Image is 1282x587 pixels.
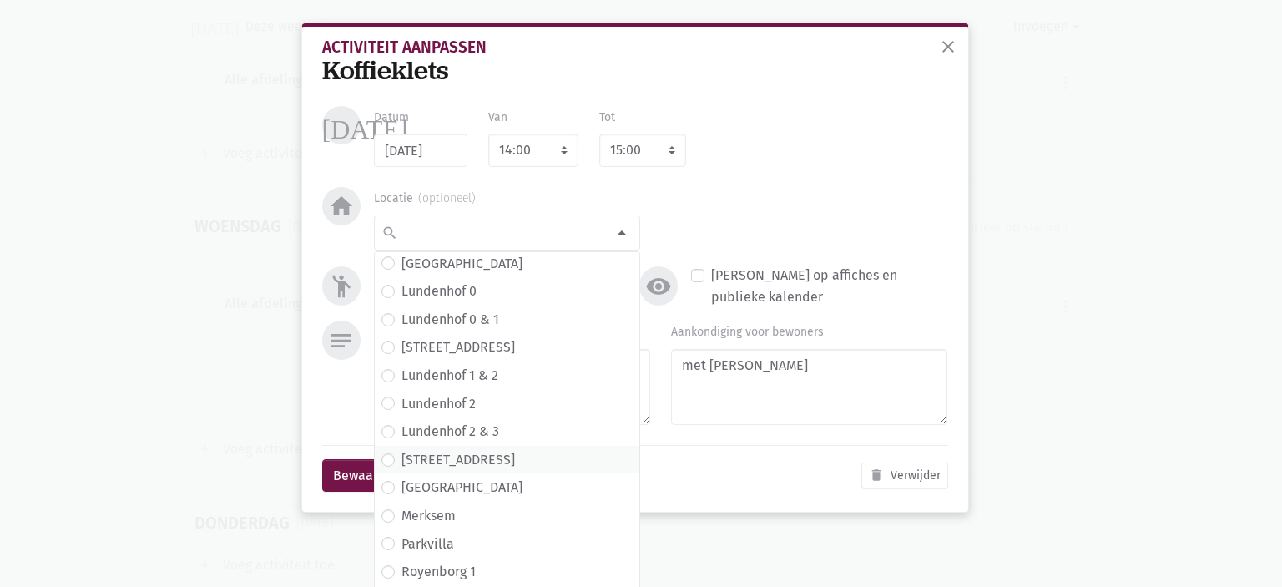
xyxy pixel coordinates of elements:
label: [STREET_ADDRESS] [401,337,515,358]
label: Locatie [374,190,476,208]
div: Activiteit aanpassen [322,40,948,55]
label: Merksem [401,505,456,527]
button: Bewaar [322,459,389,493]
label: Lundenhof 2 [401,393,476,415]
i: emoji_people [328,273,355,300]
label: Lundenhof 2 & 3 [401,421,499,443]
label: Tot [599,109,615,127]
label: Van [488,109,507,127]
label: Royenborg 1 [401,561,476,583]
span: close [938,37,958,57]
label: Aankondiging voor bewoners [671,323,824,342]
label: [STREET_ADDRESS] [401,449,515,471]
i: visibility [645,273,672,300]
button: Verwijder [861,463,948,488]
i: [DATE] [322,112,408,139]
label: [GEOGRAPHIC_DATA] [401,253,522,275]
div: Koffieklets [322,55,948,86]
i: home [328,193,355,220]
label: [PERSON_NAME] op affiches en publieke kalender [711,265,947,307]
label: Datum [374,109,409,127]
i: delete [869,468,884,483]
label: [GEOGRAPHIC_DATA] [401,477,522,498]
label: Parkvilla [401,534,454,555]
button: sluiten [931,30,965,67]
label: Lundenhof 0 [401,281,477,302]
i: notes [328,327,355,354]
label: Lundenhof 0 & 1 [401,309,499,331]
label: Lundenhof 1 & 2 [401,365,498,387]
